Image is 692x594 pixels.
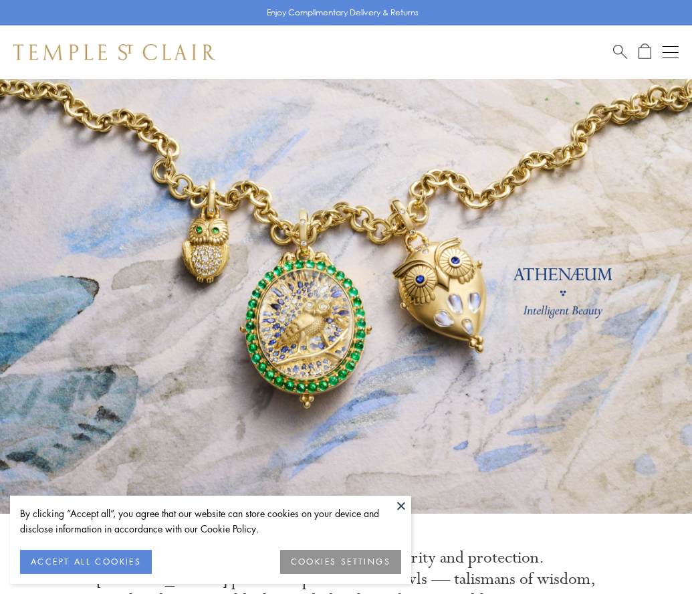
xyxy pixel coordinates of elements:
[267,6,419,19] p: Enjoy Complimentary Delivery & Returns
[20,506,401,536] div: By clicking “Accept all”, you agree that our website can store cookies on your device and disclos...
[639,43,651,60] a: Open Shopping Bag
[280,550,401,574] button: COOKIES SETTINGS
[663,44,679,60] button: Open navigation
[20,550,152,574] button: ACCEPT ALL COOKIES
[13,44,215,60] img: Temple St. Clair
[613,43,627,60] a: Search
